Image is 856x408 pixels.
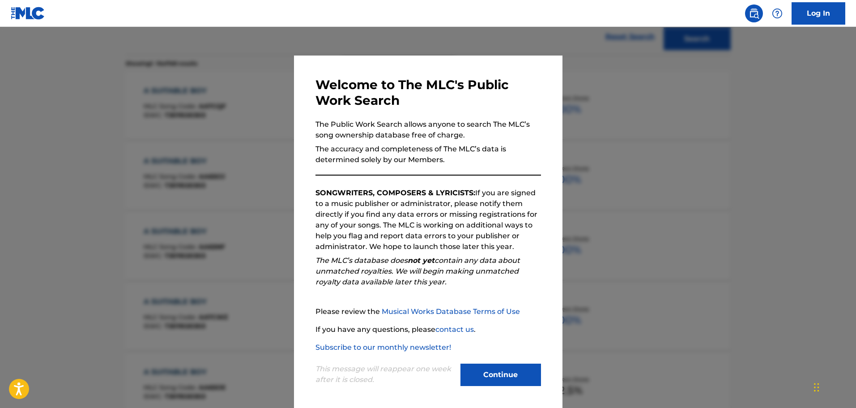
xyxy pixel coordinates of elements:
[315,119,541,141] p: The Public Work Search allows anyone to search The MLC’s song ownership database free of charge.
[435,325,474,334] a: contact us
[11,7,45,20] img: MLC Logo
[315,256,520,286] em: The MLC’s database does contain any data about unmatched royalties. We will begin making unmatche...
[315,306,541,317] p: Please review the
[768,4,786,22] div: Help
[315,343,451,352] a: Subscribe to our monthly newsletter!
[814,374,819,401] div: Drag
[315,144,541,165] p: The accuracy and completeness of The MLC’s data is determined solely by our Members.
[382,307,520,316] a: Musical Works Database Terms of Use
[772,8,783,19] img: help
[315,364,455,385] p: This message will reappear one week after it is closed.
[408,256,434,265] strong: not yet
[460,364,541,386] button: Continue
[745,4,763,22] a: Public Search
[315,189,475,197] strong: SONGWRITERS, COMPOSERS & LYRICISTS:
[749,8,759,19] img: search
[315,188,541,252] p: If you are signed to a music publisher or administrator, please notify them directly if you find ...
[315,77,541,108] h3: Welcome to The MLC's Public Work Search
[315,324,541,335] p: If you have any questions, please .
[811,365,856,408] iframe: Chat Widget
[792,2,845,25] a: Log In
